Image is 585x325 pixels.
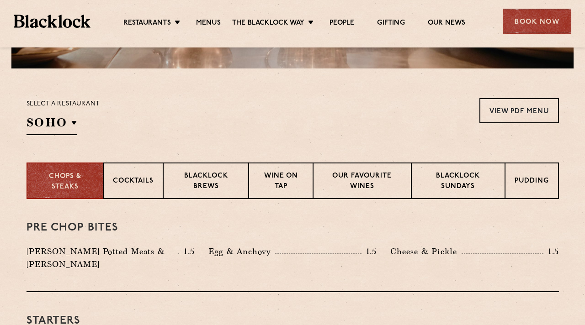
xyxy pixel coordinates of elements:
[179,246,195,257] p: 1.5
[428,19,466,29] a: Our News
[330,19,354,29] a: People
[27,222,559,234] h3: Pre Chop Bites
[27,98,100,110] p: Select a restaurant
[503,9,571,34] div: Book Now
[113,176,154,188] p: Cocktails
[27,115,77,135] h2: SOHO
[123,19,171,29] a: Restaurants
[37,172,94,192] p: Chops & Steaks
[323,171,402,193] p: Our favourite wines
[27,245,179,271] p: [PERSON_NAME] Potted Meats & [PERSON_NAME]
[14,15,90,27] img: BL_Textured_Logo-footer-cropped.svg
[258,171,303,193] p: Wine on Tap
[196,19,221,29] a: Menus
[543,246,559,257] p: 1.5
[377,19,404,29] a: Gifting
[362,246,377,257] p: 1.5
[173,171,239,193] p: Blacklock Brews
[515,176,549,188] p: Pudding
[479,98,559,123] a: View PDF Menu
[232,19,304,29] a: The Blacklock Way
[208,245,275,258] p: Egg & Anchovy
[390,245,462,258] p: Cheese & Pickle
[421,171,495,193] p: Blacklock Sundays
